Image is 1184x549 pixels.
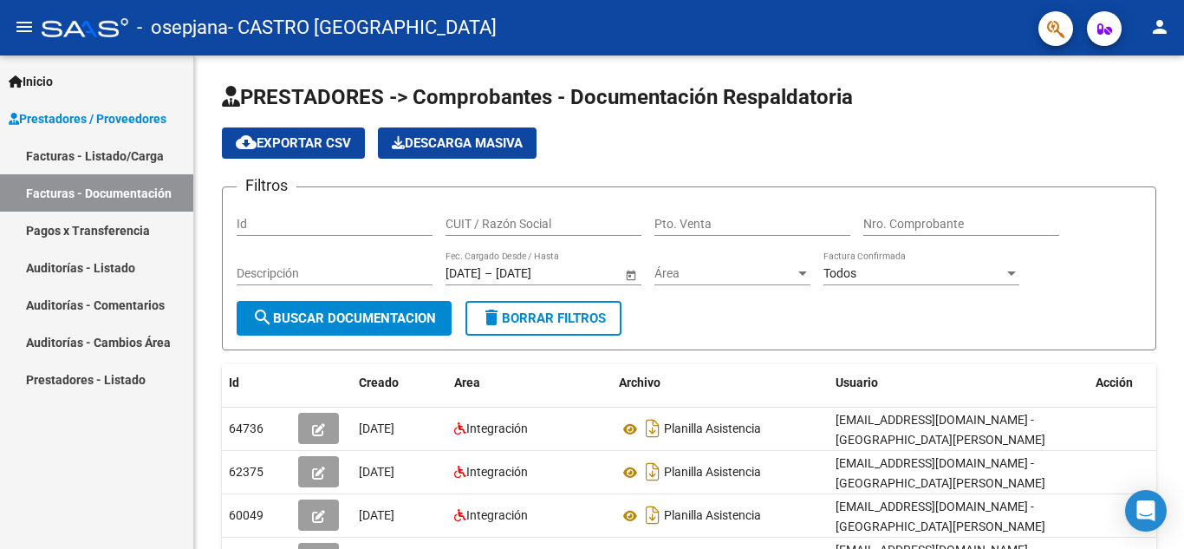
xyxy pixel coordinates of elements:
[829,364,1089,402] datatable-header-cell: Usuario
[229,508,263,522] span: 60049
[446,266,481,281] input: Fecha inicio
[641,501,664,529] i: Descargar documento
[137,9,228,47] span: - osepjana
[481,310,606,326] span: Borrar Filtros
[228,9,497,47] span: - CASTRO [GEOGRAPHIC_DATA]
[654,266,795,281] span: Área
[836,376,878,389] span: Usuario
[485,266,492,281] span: –
[823,266,856,280] span: Todos
[836,500,1045,533] span: [EMAIL_ADDRESS][DOMAIN_NAME] - [GEOGRAPHIC_DATA][PERSON_NAME]
[236,132,257,153] mat-icon: cloud_download
[392,135,523,151] span: Descarga Masiva
[352,364,447,402] datatable-header-cell: Creado
[229,376,239,389] span: Id
[236,135,351,151] span: Exportar CSV
[447,364,612,402] datatable-header-cell: Area
[1149,16,1170,37] mat-icon: person
[252,307,273,328] mat-icon: search
[9,109,166,128] span: Prestadores / Proveedores
[229,465,263,479] span: 62375
[641,415,664,442] i: Descargar documento
[466,508,528,522] span: Integración
[466,422,528,435] span: Integración
[14,16,35,37] mat-icon: menu
[229,422,263,435] span: 64736
[481,307,502,328] mat-icon: delete
[454,376,480,389] span: Area
[496,266,581,281] input: Fecha fin
[836,413,1045,447] span: [EMAIL_ADDRESS][DOMAIN_NAME] - [GEOGRAPHIC_DATA][PERSON_NAME]
[1096,376,1133,389] span: Acción
[836,456,1045,490] span: [EMAIL_ADDRESS][DOMAIN_NAME] - [GEOGRAPHIC_DATA][PERSON_NAME]
[359,376,399,389] span: Creado
[378,127,537,159] app-download-masive: Descarga masiva de comprobantes (adjuntos)
[222,85,853,109] span: PRESTADORES -> Comprobantes - Documentación Respaldatoria
[9,72,53,91] span: Inicio
[621,265,640,284] button: Open calendar
[465,301,621,336] button: Borrar Filtros
[1089,364,1175,402] datatable-header-cell: Acción
[237,173,296,198] h3: Filtros
[359,422,394,435] span: [DATE]
[222,127,365,159] button: Exportar CSV
[466,465,528,479] span: Integración
[1125,490,1167,532] div: Open Intercom Messenger
[237,301,452,336] button: Buscar Documentacion
[664,466,761,480] span: Planilla Asistencia
[378,127,537,159] button: Descarga Masiva
[359,508,394,522] span: [DATE]
[612,364,829,402] datatable-header-cell: Archivo
[252,310,436,326] span: Buscar Documentacion
[222,364,291,402] datatable-header-cell: Id
[664,509,761,523] span: Planilla Asistencia
[619,376,660,389] span: Archivo
[641,458,664,486] i: Descargar documento
[664,422,761,436] span: Planilla Asistencia
[359,465,394,479] span: [DATE]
